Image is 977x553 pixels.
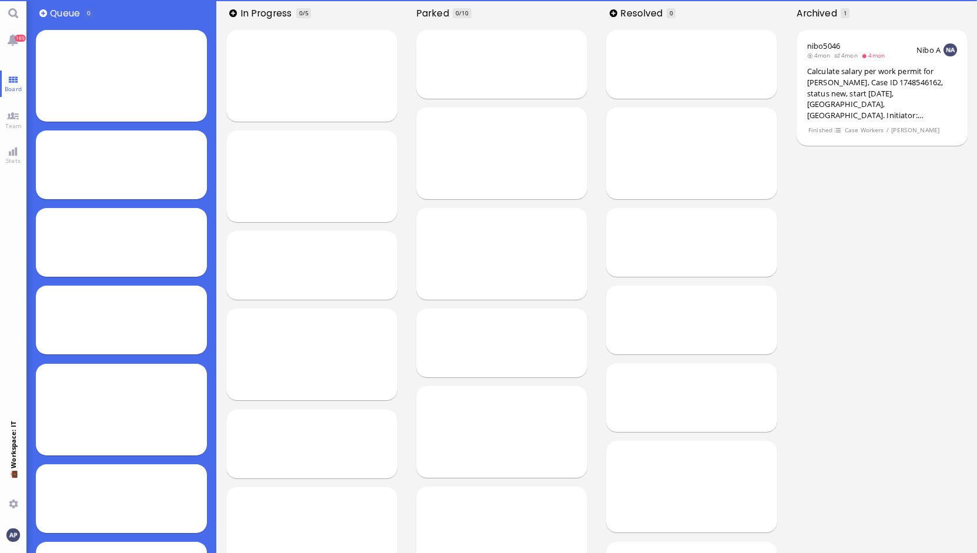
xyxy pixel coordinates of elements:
[299,9,303,17] span: 0
[834,51,861,59] span: 4mon
[943,43,956,56] img: NA
[886,125,889,135] span: /
[610,9,617,17] button: Add
[807,41,840,51] a: nibo5046
[15,35,26,42] span: 169
[39,9,47,17] button: Add
[861,51,888,59] span: 4mon
[459,9,469,17] span: /10
[891,125,940,135] span: [PERSON_NAME]
[50,6,83,20] span: Queue
[844,125,884,135] span: Case Workers
[807,66,957,120] div: Calculate salary per work permit for [PERSON_NAME], Case ID 1748546162, status new, start [DATE],...
[916,45,941,55] span: Nibo A
[9,468,18,495] span: 💼 Workspace: IT
[2,122,25,130] span: Team
[456,9,459,17] span: 0
[797,6,841,20] span: Archived
[240,6,296,20] span: In progress
[87,9,91,17] span: 0
[670,9,673,17] span: 0
[2,85,25,93] span: Board
[229,9,237,17] button: Add
[620,6,667,20] span: Resolved
[807,51,834,59] span: 4mon
[416,6,453,20] span: Parked
[844,9,847,17] span: 1
[3,156,24,165] span: Stats
[303,9,309,17] span: /5
[808,125,832,135] span: Finished
[6,528,19,541] img: You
